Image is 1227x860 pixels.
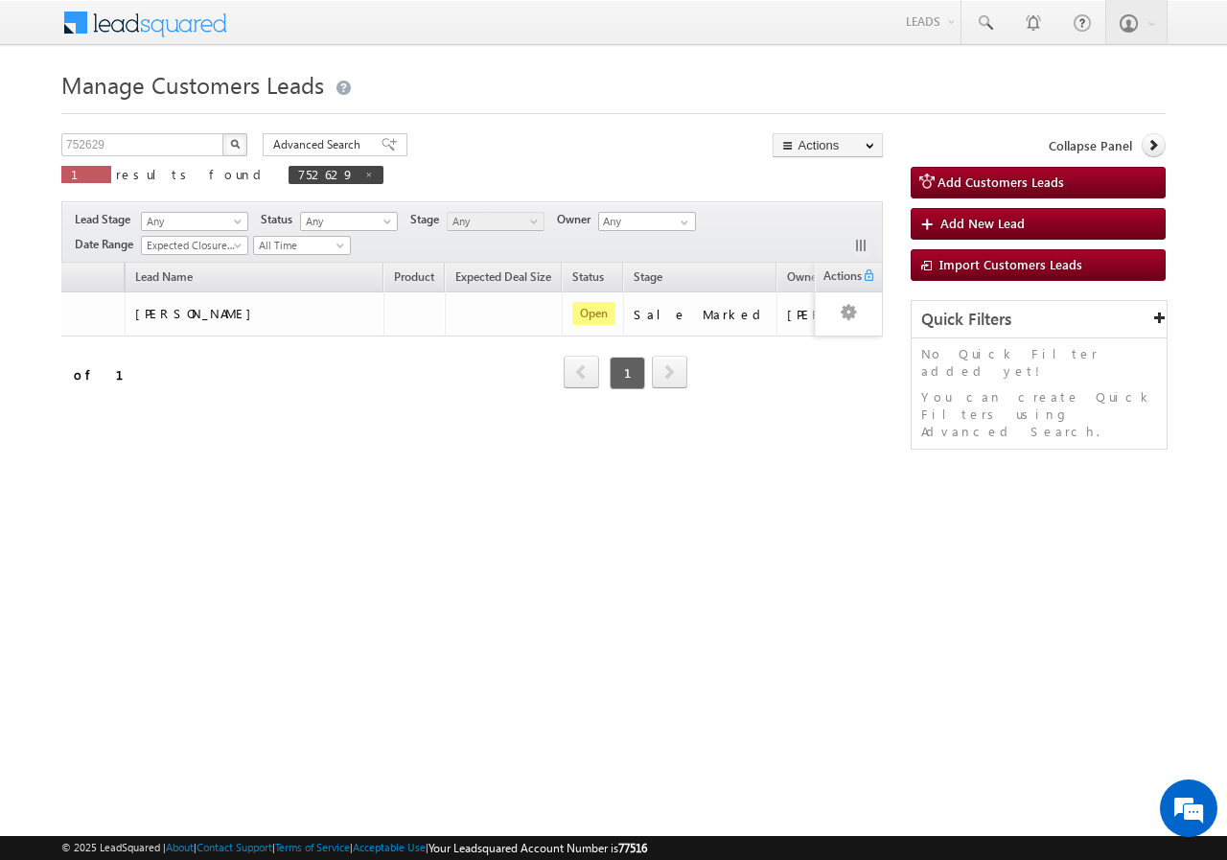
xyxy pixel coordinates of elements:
[618,841,647,855] span: 77516
[624,267,672,291] a: Stage
[1049,137,1132,154] span: Collapse Panel
[300,212,398,231] a: Any
[564,356,599,388] span: prev
[142,237,242,254] span: Expected Closure Date
[75,211,138,228] span: Lead Stage
[652,358,687,388] a: next
[353,841,426,853] a: Acceptable Use
[939,256,1082,272] span: Import Customers Leads
[33,101,81,126] img: d_60004797649_company_0_60004797649
[230,139,240,149] img: Search
[787,269,821,284] span: Owner
[921,345,1157,380] p: No Quick Filter added yet!
[394,269,434,284] span: Product
[938,174,1064,190] span: Add Customers Leads
[787,306,913,323] div: [PERSON_NAME]
[598,212,696,231] input: Type to Search
[912,301,1167,338] div: Quick Filters
[142,213,242,230] span: Any
[634,269,662,284] span: Stage
[563,267,613,291] a: Status
[557,211,598,228] span: Owner
[126,267,202,291] span: Lead Name
[921,388,1157,440] p: You can create Quick Filters using Advanced Search.
[141,236,248,255] a: Expected Closure Date
[100,101,322,126] div: Leave a message
[446,267,561,291] a: Expected Deal Size
[281,591,348,616] em: Submit
[61,839,647,857] span: © 2025 LeadSquared | | | | |
[773,133,883,157] button: Actions
[135,305,261,321] span: [PERSON_NAME]
[816,266,862,291] span: Actions
[25,177,350,574] textarea: Type your message and click 'Submit'
[670,213,694,232] a: Show All Items
[71,166,102,182] span: 1
[301,213,392,230] span: Any
[275,841,350,853] a: Terms of Service
[564,358,599,388] a: prev
[166,841,194,853] a: About
[410,211,447,228] span: Stage
[455,269,551,284] span: Expected Deal Size
[572,302,615,325] span: Open
[254,237,345,254] span: All Time
[298,166,355,182] span: 752629
[116,166,268,182] span: results found
[314,10,360,56] div: Minimize live chat window
[652,356,687,388] span: next
[634,306,768,323] div: Sale Marked
[61,69,324,100] span: Manage Customers Leads
[940,215,1025,231] span: Add New Lead
[610,357,645,389] span: 1
[261,211,300,228] span: Status
[253,236,351,255] a: All Time
[141,212,248,231] a: Any
[75,236,141,253] span: Date Range
[428,841,647,855] span: Your Leadsquared Account Number is
[273,136,366,153] span: Advanced Search
[447,212,544,231] a: Any
[197,841,272,853] a: Contact Support
[448,213,539,230] span: Any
